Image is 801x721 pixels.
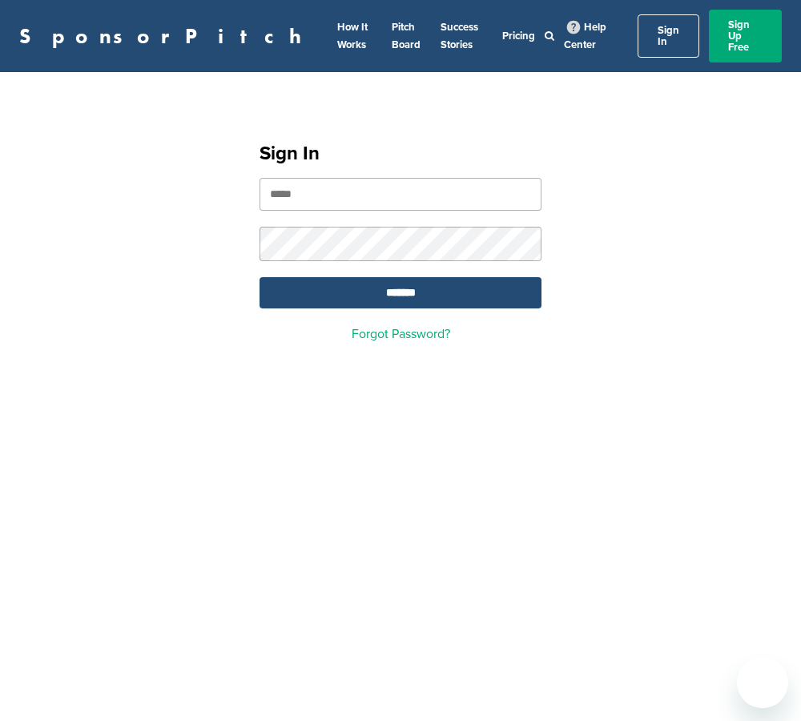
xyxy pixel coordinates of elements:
a: Sign In [638,14,699,58]
a: SponsorPitch [19,26,312,46]
a: Help Center [564,18,606,54]
a: Sign Up Free [709,10,782,62]
a: Forgot Password? [352,326,450,342]
a: Success Stories [441,21,478,51]
h1: Sign In [260,139,541,168]
a: Pricing [502,30,535,42]
a: Pitch Board [392,21,421,51]
iframe: Button to launch messaging window [737,657,788,708]
a: How It Works [337,21,368,51]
